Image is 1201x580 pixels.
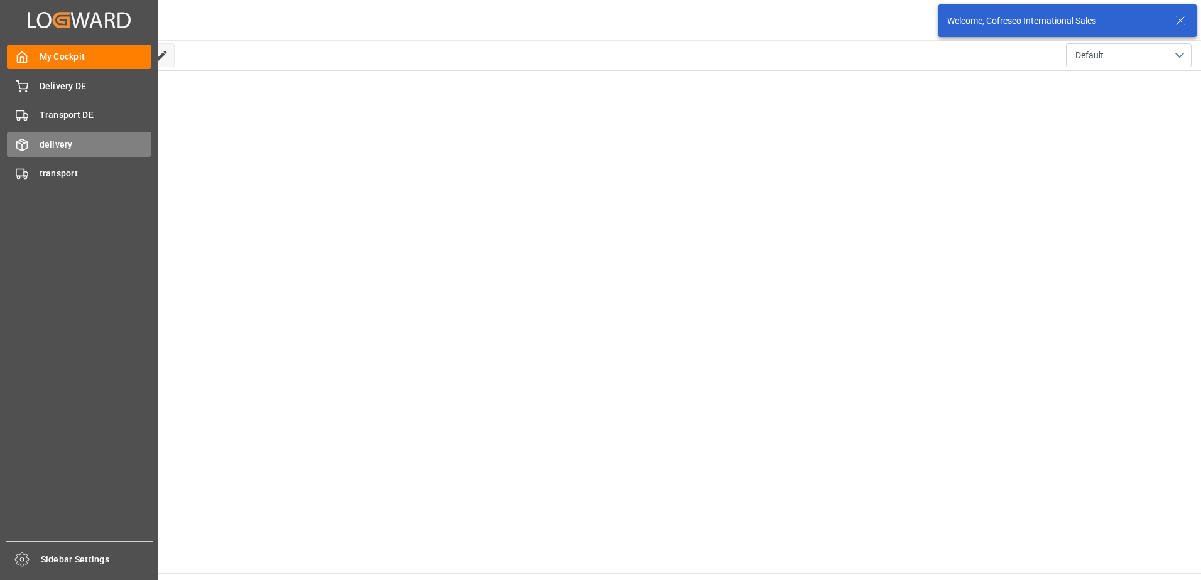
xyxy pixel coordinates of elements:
[41,553,153,566] span: Sidebar Settings
[7,73,151,98] a: Delivery DE
[40,167,152,180] span: transport
[1066,43,1192,67] button: open menu
[40,80,152,93] span: Delivery DE
[40,138,152,151] span: delivery
[947,14,1163,28] div: Welcome, Cofresco International Sales
[7,103,151,127] a: Transport DE
[7,132,151,156] a: delivery
[7,161,151,186] a: transport
[40,50,152,63] span: My Cockpit
[1075,49,1104,62] span: Default
[40,109,152,122] span: Transport DE
[7,45,151,69] a: My Cockpit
